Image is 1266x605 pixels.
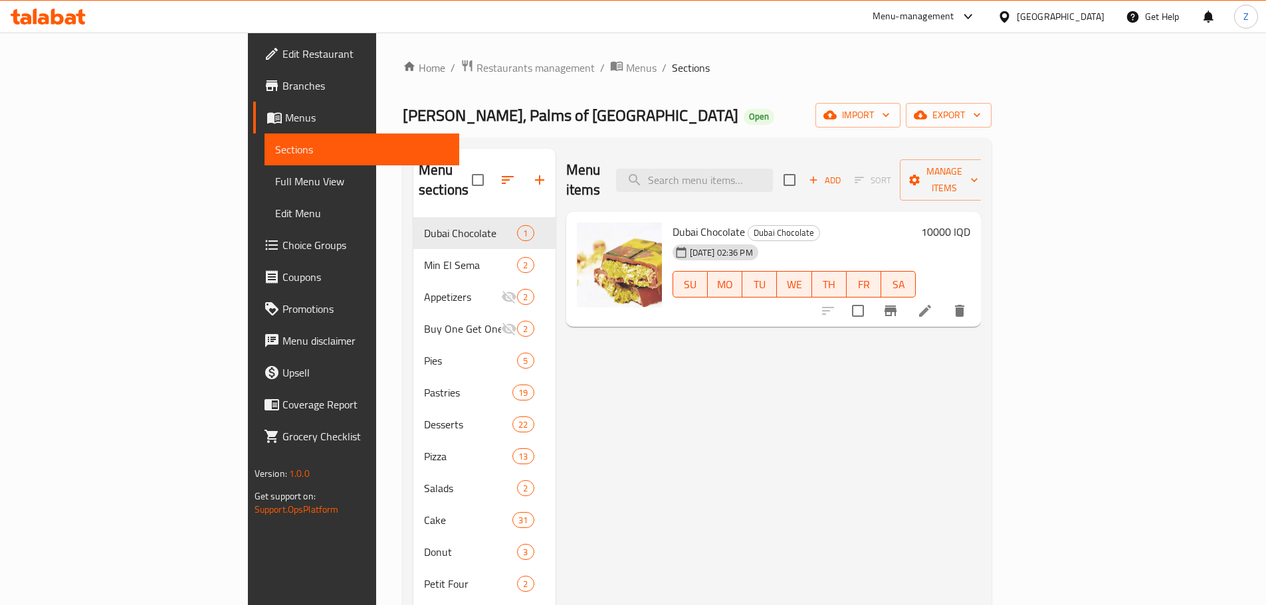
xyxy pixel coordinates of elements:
[253,293,459,325] a: Promotions
[424,321,501,337] span: Buy One Get One for Free
[413,440,556,472] div: Pizza13
[424,480,517,496] span: Salads
[424,416,512,432] span: Desserts
[518,323,533,335] span: 2
[413,408,556,440] div: Desserts22
[275,173,449,189] span: Full Menu View
[512,385,534,400] div: items
[289,465,310,482] span: 1.0.0
[807,173,843,188] span: Add
[282,396,449,412] span: Coverage Report
[610,59,657,76] a: Menus
[513,514,533,527] span: 31
[803,170,846,191] button: Add
[513,387,533,399] span: 19
[403,59,992,76] nav: breadcrumb
[844,297,872,325] span: Select to update
[282,78,449,94] span: Branches
[776,166,803,194] span: Select section
[413,472,556,504] div: Salads2
[253,261,459,293] a: Coupons
[513,418,533,431] span: 22
[255,501,339,518] a: Support.OpsPlatform
[461,59,595,76] a: Restaurants management
[517,544,534,560] div: items
[744,109,774,125] div: Open
[512,448,534,464] div: items
[744,111,774,122] span: Open
[282,365,449,381] span: Upsell
[264,165,459,197] a: Full Menu View
[517,576,534,592] div: items
[424,257,517,273] span: Min El Sema
[685,246,758,259] span: [DATE] 02:36 PM
[255,465,287,482] span: Version:
[518,546,533,559] span: 3
[253,389,459,420] a: Coverage Report
[424,225,517,241] span: Dubai Chocolate
[673,222,745,242] span: Dubai Chocolate
[662,60,667,76] li: /
[413,249,556,281] div: Min El Sema2
[812,271,847,298] button: TH
[282,428,449,444] span: Grocery Checklist
[1243,9,1249,24] span: Z
[413,377,556,408] div: Pastries19
[672,60,710,76] span: Sections
[512,416,534,432] div: items
[424,289,501,305] span: Appetizers
[875,295,906,327] button: Branch-specific-item
[518,482,533,495] span: 2
[282,333,449,349] span: Menu disclaimer
[413,504,556,536] div: Cake31
[512,512,534,528] div: items
[577,222,662,307] img: Dubai Chocolate
[424,353,517,369] span: Pies
[424,544,517,560] span: Donut
[910,163,978,197] span: Manage items
[501,289,517,305] svg: Inactive section
[282,269,449,285] span: Coupons
[275,141,449,157] span: Sections
[517,321,534,337] div: items
[777,271,811,298] button: WE
[708,271,742,298] button: MO
[282,46,449,62] span: Edit Restaurant
[253,38,459,70] a: Edit Restaurant
[501,321,517,337] svg: Inactive section
[282,237,449,253] span: Choice Groups
[264,197,459,229] a: Edit Menu
[413,536,556,568] div: Donut3
[713,275,737,294] span: MO
[782,275,806,294] span: WE
[748,275,772,294] span: TU
[566,160,601,200] h2: Menu items
[264,133,459,165] a: Sections
[1017,9,1105,24] div: [GEOGRAPHIC_DATA]
[282,301,449,317] span: Promotions
[815,103,900,128] button: import
[517,225,534,241] div: items
[476,60,595,76] span: Restaurants management
[921,222,970,241] h6: 10000 IQD
[413,313,556,345] div: Buy One Get One for Free2
[403,100,738,130] span: [PERSON_NAME], Palms of [GEOGRAPHIC_DATA]
[253,102,459,133] a: Menus
[518,578,533,590] span: 2
[518,291,533,303] span: 2
[513,450,533,463] span: 13
[424,576,517,592] span: Petit Four
[413,217,556,249] div: Dubai Chocolate1
[424,448,512,464] span: Pizza
[847,271,881,298] button: FR
[881,271,916,298] button: SA
[424,385,512,400] span: Pastries
[518,355,533,367] span: 5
